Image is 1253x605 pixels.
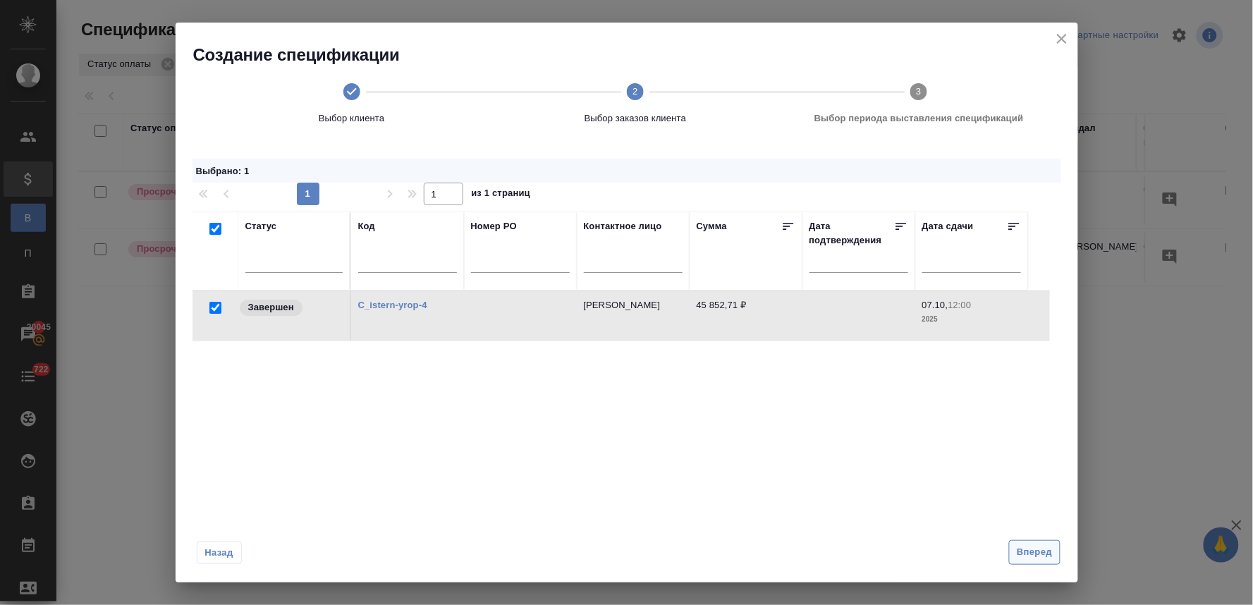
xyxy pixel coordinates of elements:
div: Сумма [697,219,727,238]
span: из 1 страниц [472,185,531,205]
span: Вперед [1017,544,1052,561]
a: C_istern-yrop-4 [358,300,427,310]
div: Дата сдачи [922,219,974,238]
h2: Создание спецификации [193,44,1078,66]
text: 2 [632,86,637,97]
div: Статус [245,219,277,233]
span: Выбрано : 1 [196,166,250,176]
button: close [1051,28,1072,49]
p: 2025 [922,312,1021,326]
span: Выбор заказов клиента [499,111,771,126]
td: 45 852,71 ₽ [690,291,802,341]
td: [PERSON_NAME] [577,291,690,341]
div: Номер PO [471,219,517,233]
p: 07.10, [922,300,948,310]
button: Назад [197,542,242,564]
span: Назад [204,546,234,560]
p: Завершен [248,300,294,314]
span: Выбор клиента [216,111,488,126]
div: Контактное лицо [584,219,662,233]
div: Дата подтверждения [809,219,894,248]
text: 3 [917,86,922,97]
button: Вперед [1009,540,1060,565]
p: 12:00 [948,300,971,310]
div: Код [358,219,375,233]
span: Выбор периода выставления спецификаций [783,111,1055,126]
